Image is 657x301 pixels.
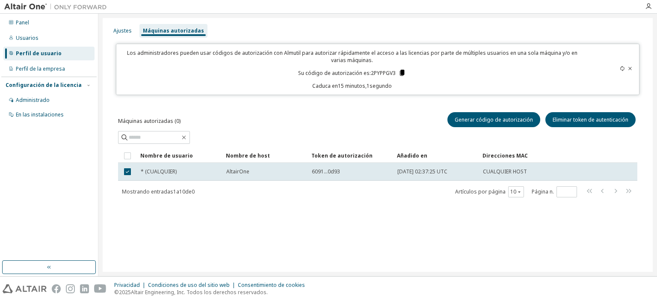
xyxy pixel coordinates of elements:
button: Eliminar token de autenticación [545,112,636,127]
font: Eliminar token de autenticación [553,116,628,123]
font: Administrado [16,96,50,104]
font: Ajustes [113,27,132,34]
font: Privacidad [114,281,140,289]
font: Panel [16,19,29,26]
font: Altair Engineering, Inc. Todos los derechos reservados. [131,289,268,296]
img: altair_logo.svg [3,284,47,293]
font: Perfil de la empresa [16,65,65,72]
img: linkedin.svg [80,284,89,293]
img: Altair Uno [4,3,111,11]
font: 10 [510,188,516,195]
font: de [185,188,192,195]
font: Máquinas autorizadas [143,27,204,34]
font: [DATE] 02:37:25 UTC [397,168,447,175]
font: 1 [173,188,176,195]
font: segundo [370,82,392,89]
font: 10 [179,188,185,195]
font: 2025 [119,289,131,296]
font: Su código de autorización es: [298,69,371,77]
font: Artículos por página [455,188,506,195]
font: 1 [367,82,370,89]
button: Generar código de autorización [447,112,540,127]
font: 6091...0d93 [312,168,340,175]
font: Máquinas autorizadas (0) [118,117,181,125]
font: Generar código de autorización [455,116,533,123]
font: Token de autorización [311,152,373,159]
font: Añadido en [397,152,427,159]
img: facebook.svg [52,284,61,293]
font: * (CUALQUIER) [141,168,177,175]
font: Los administradores pueden usar códigos de autorización con Almutil para autorizar rápidamente el... [127,49,577,64]
font: Direcciones MAC [482,152,528,159]
img: instagram.svg [66,284,75,293]
font: Consentimiento de cookies [238,281,305,289]
font: En las instalaciones [16,111,64,118]
font: Caduca en [312,82,338,89]
font: AltairOne [226,168,249,175]
img: youtube.svg [94,284,107,293]
font: a [176,188,179,195]
font: 0 [192,188,195,195]
font: Usuarios [16,34,38,42]
font: 15 minutos, [338,82,367,89]
font: Perfil de usuario [16,50,62,57]
font: Mostrando entradas [122,188,173,195]
font: © [114,289,119,296]
font: CUALQUIER HOST [483,168,527,175]
font: 2PYPPGV3 [371,69,396,77]
font: Configuración de la licencia [6,81,82,89]
font: Condiciones de uso del sitio web [148,281,230,289]
font: Nombre de usuario [140,152,193,159]
font: Página n. [532,188,554,195]
font: Nombre de host [226,152,270,159]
